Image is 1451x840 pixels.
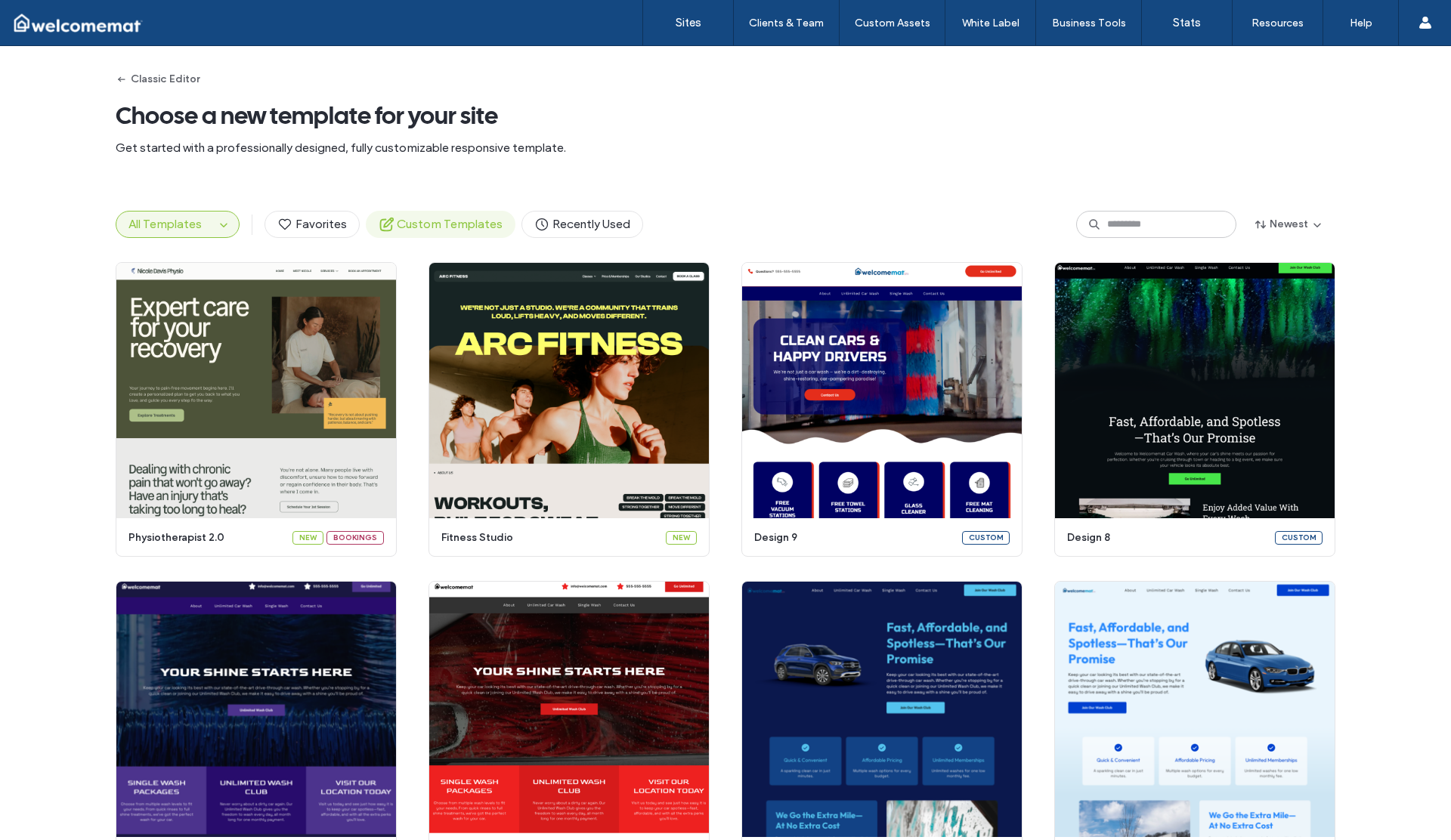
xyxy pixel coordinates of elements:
span: All Templates [128,217,202,231]
div: New [666,531,697,545]
div: Custom [1275,531,1323,545]
span: Recently Used [534,216,630,233]
label: Clients & Team [749,17,824,29]
span: design 8 [1067,530,1266,545]
div: bookings [326,531,384,545]
span: fitness studio [441,530,657,545]
button: Custom Templates [366,211,515,238]
span: Get started with a professionally designed, fully customizable responsive template. [116,140,1335,156]
label: Business Tools [1052,17,1126,29]
div: New [292,531,323,545]
button: Newest [1242,212,1335,236]
span: Favorites [277,216,347,233]
label: Resources [1251,17,1304,29]
label: Custom Assets [855,17,930,29]
span: Custom Templates [379,216,503,233]
button: Classic Editor [116,67,200,91]
label: Stats [1173,16,1201,29]
span: physiotherapist 2.0 [128,530,283,545]
label: White Label [962,17,1019,29]
label: Sites [676,16,701,29]
label: Help [1350,17,1372,29]
button: All Templates [116,212,215,237]
div: Custom [962,531,1010,545]
span: Choose a new template for your site [116,100,1335,131]
button: Favorites [265,211,360,238]
span: design 9 [754,530,953,545]
button: Recently Used [521,211,643,238]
